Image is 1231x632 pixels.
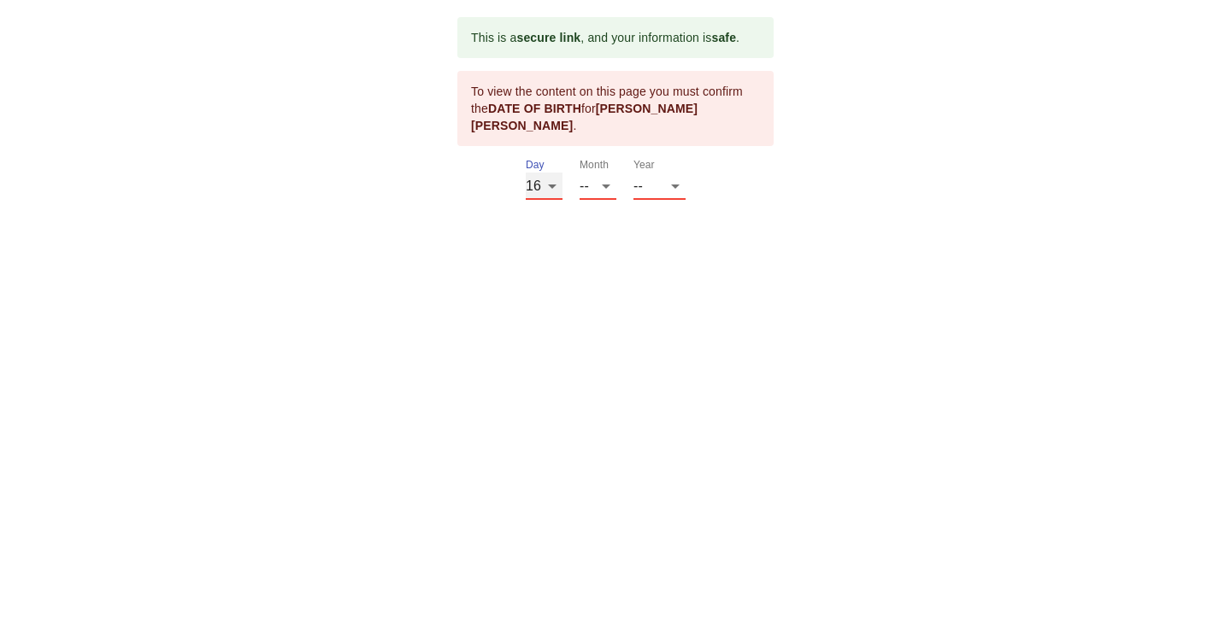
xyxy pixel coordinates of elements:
div: To view the content on this page you must confirm the for . [471,76,760,141]
b: secure link [516,31,580,44]
label: Year [633,161,655,171]
div: This is a , and your information is . [471,22,739,53]
label: Month [580,161,609,171]
label: Day [526,161,545,171]
b: safe [711,31,736,44]
b: DATE OF BIRTH [488,102,581,115]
